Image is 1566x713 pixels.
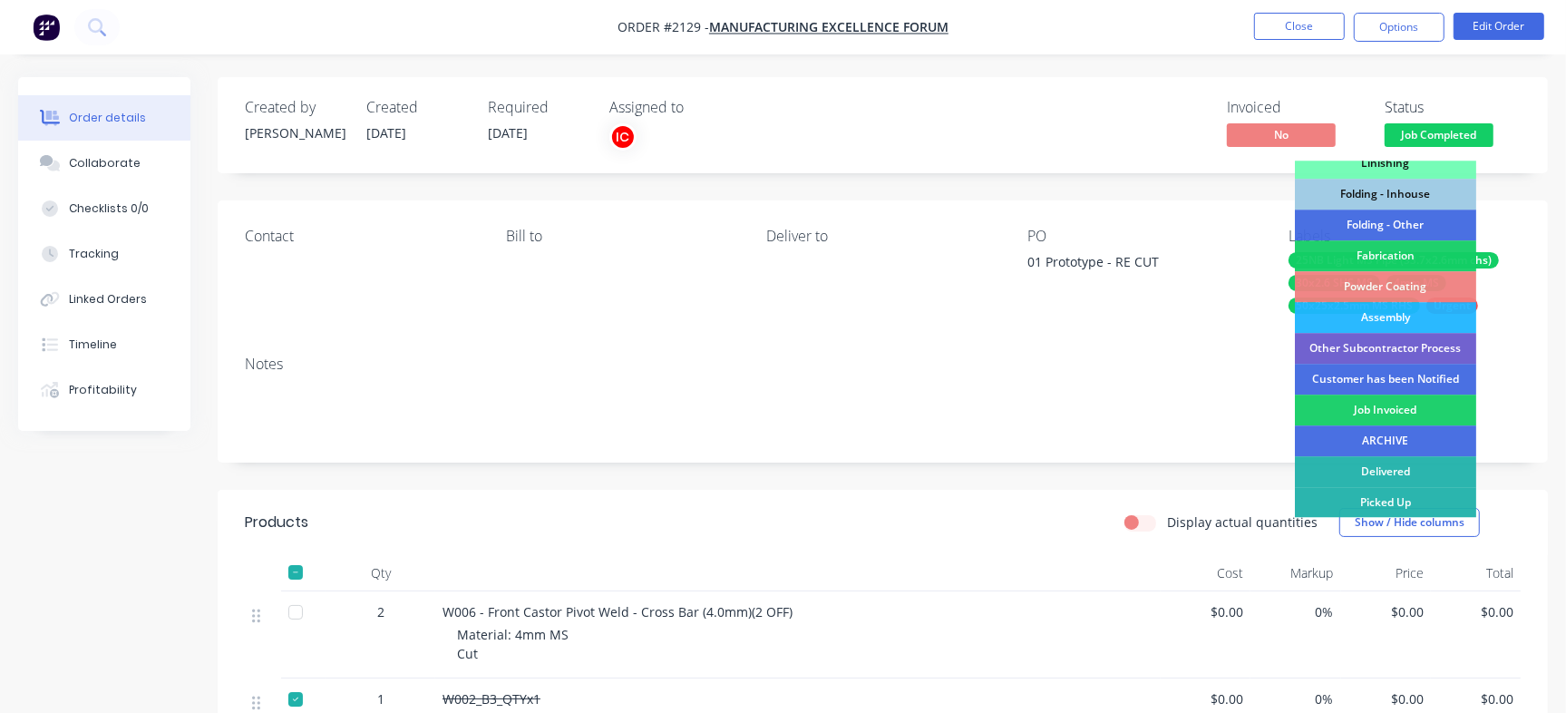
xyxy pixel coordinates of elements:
[618,19,709,36] span: Order #2129 -
[709,19,948,36] a: Manufacturing Excellence Forum
[1289,228,1521,245] div: Labels
[377,689,384,708] span: 1
[609,99,791,116] div: Assigned to
[69,110,146,126] div: Order details
[1250,555,1340,591] div: Markup
[245,356,1521,373] div: Notes
[1289,252,1499,269] div: 25NB Light MS Pipe (33.7x2.6mm chs)
[1348,602,1424,621] span: $0.00
[18,277,190,322] button: Linked Orders
[1027,252,1254,278] div: 01 Prototype - RE CUT
[1254,13,1345,40] button: Close
[1168,602,1243,621] span: $0.00
[443,603,793,620] span: W006 - Front Castor Pivot Weld - Cross Bar (4.0mm)(2 OFF)
[488,99,588,116] div: Required
[1339,508,1480,537] button: Show / Hide columns
[1348,689,1424,708] span: $0.00
[1227,99,1363,116] div: Invoiced
[443,690,540,708] span: W002_B3_QTYx1
[69,291,147,308] div: Linked Orders
[1027,228,1260,245] div: PO
[506,228,738,245] div: Bill to
[1295,302,1476,333] div: Assembly
[1167,513,1318,532] label: Display actual quantities
[366,124,406,142] span: [DATE]
[1438,689,1513,708] span: $0.00
[1295,395,1476,425] div: Job Invoiced
[18,231,190,277] button: Tracking
[1168,689,1243,708] span: $0.00
[1438,602,1513,621] span: $0.00
[1295,240,1476,271] div: Fabrication
[1295,425,1476,456] div: ARCHIVE
[1385,123,1493,151] button: Job Completed
[1385,123,1493,146] span: Job Completed
[326,555,435,591] div: Qty
[1258,689,1333,708] span: 0%
[18,95,190,141] button: Order details
[18,186,190,231] button: Checklists 0/0
[1295,210,1476,240] div: Folding - Other
[767,228,999,245] div: Deliver to
[488,124,528,142] span: [DATE]
[1454,13,1544,40] button: Edit Order
[377,602,384,621] span: 2
[1161,555,1250,591] div: Cost
[1289,275,1380,291] div: 30x2.6 SHS MS
[18,141,190,186] button: Collaborate
[69,337,117,353] div: Timeline
[18,367,190,413] button: Profitability
[245,99,345,116] div: Created by
[1295,148,1476,179] div: Linishing
[69,155,141,171] div: Collaborate
[609,123,637,151] button: IC
[1431,555,1521,591] div: Total
[245,512,308,533] div: Products
[245,228,477,245] div: Contact
[1227,123,1336,146] span: No
[1295,456,1476,487] div: Delivered
[1354,13,1444,42] button: Options
[366,99,466,116] div: Created
[1295,333,1476,364] div: Other Subcontractor Process
[1385,99,1521,116] div: Status
[69,246,119,262] div: Tracking
[1341,555,1431,591] div: Price
[245,123,345,142] div: [PERSON_NAME]
[1289,298,1420,314] div: 50x25x2.5mm MS RHS
[1295,487,1476,518] div: Picked Up
[69,382,137,398] div: Profitability
[1295,179,1476,210] div: Folding - Inhouse
[18,322,190,367] button: Timeline
[33,14,60,41] img: Factory
[1295,271,1476,302] div: Powder Coating
[1258,602,1333,621] span: 0%
[1295,364,1476,395] div: Customer has been Notified
[457,626,569,662] span: Material: 4mm MS Cut
[69,200,149,217] div: Checklists 0/0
